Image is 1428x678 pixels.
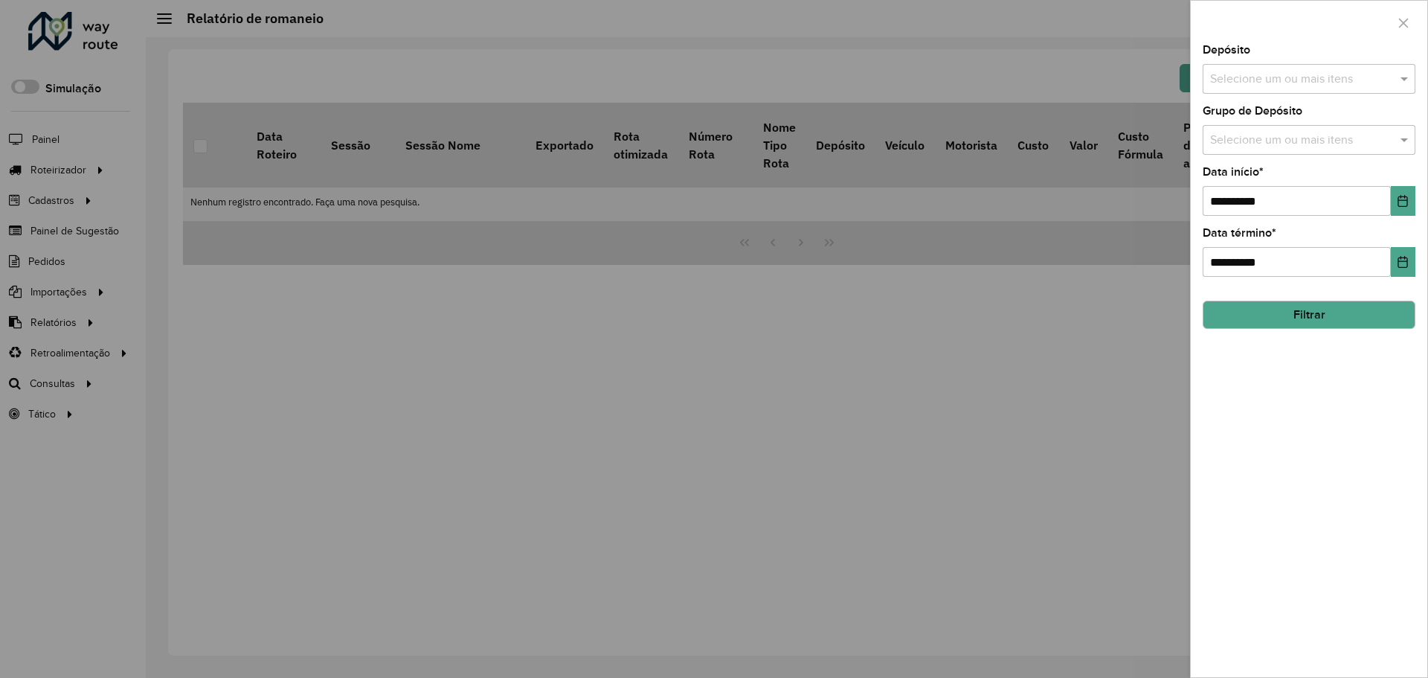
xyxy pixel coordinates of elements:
[1391,186,1415,216] button: Choose Date
[1203,224,1276,242] label: Data término
[1203,102,1302,120] label: Grupo de Depósito
[1391,247,1415,277] button: Choose Date
[1203,41,1250,59] label: Depósito
[1203,301,1415,329] button: Filtrar
[1203,163,1264,181] label: Data início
